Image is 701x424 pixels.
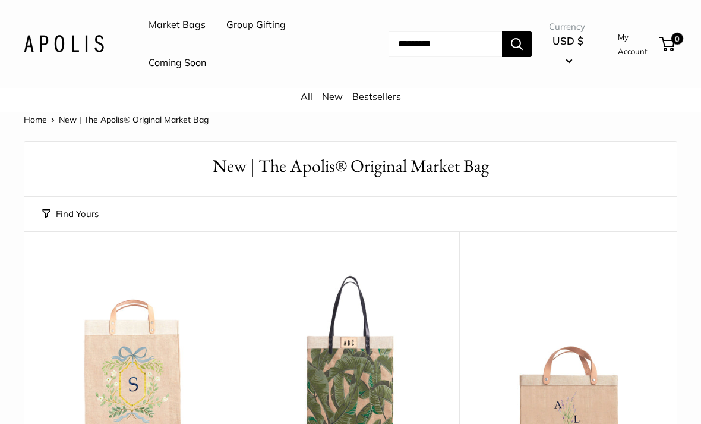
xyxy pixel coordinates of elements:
button: Find Yours [42,206,99,222]
a: Group Gifting [226,16,286,34]
img: Apolis [24,35,104,52]
a: Home [24,114,47,125]
span: 0 [671,33,683,45]
span: New | The Apolis® Original Market Bag [59,114,209,125]
a: My Account [618,30,655,59]
a: All [301,90,312,102]
button: Search [502,31,532,57]
a: Coming Soon [149,54,206,72]
a: Market Bags [149,16,206,34]
input: Search... [389,31,502,57]
h1: New | The Apolis® Original Market Bag [42,153,659,179]
a: 0 [660,37,675,51]
button: USD $ [549,32,587,70]
span: Currency [549,18,587,35]
span: USD $ [552,34,583,47]
a: New [322,90,343,102]
a: Bestsellers [352,90,401,102]
nav: Breadcrumb [24,112,209,127]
